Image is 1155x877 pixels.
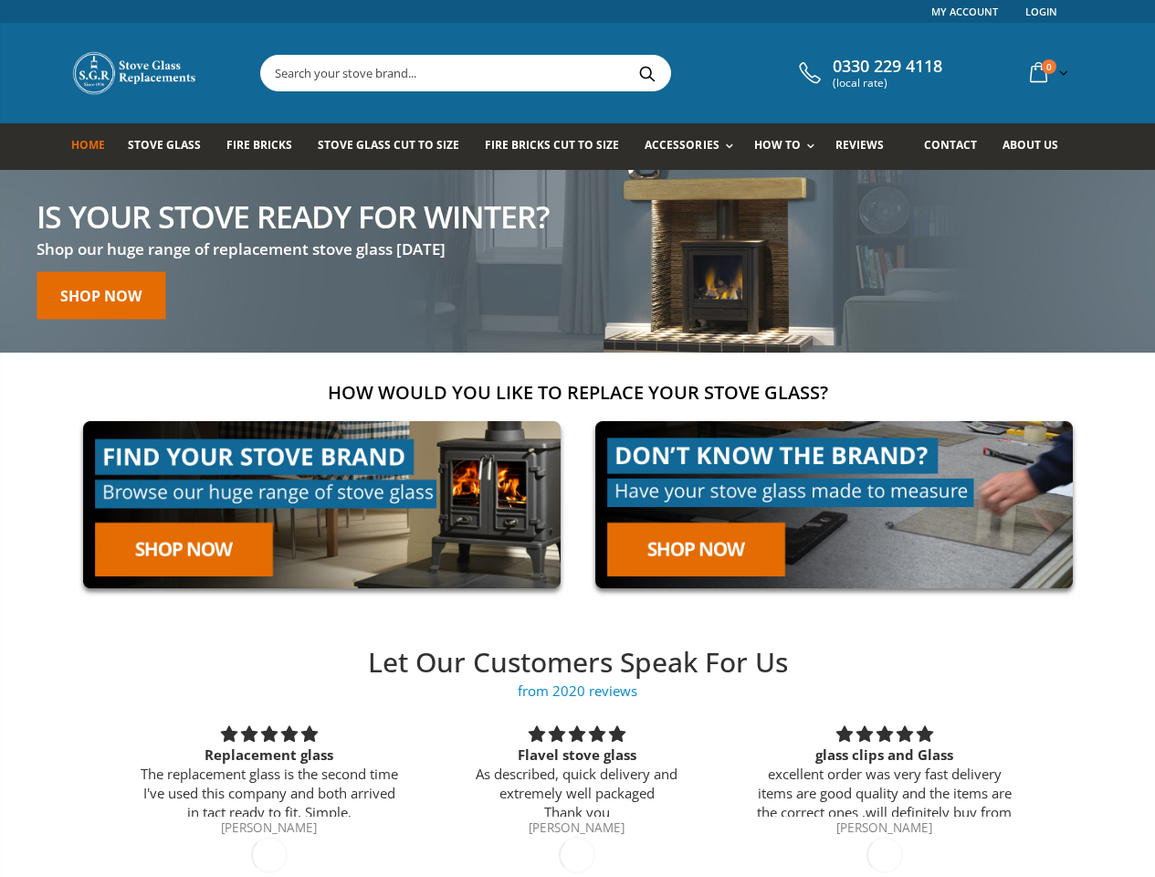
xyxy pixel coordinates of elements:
[445,822,709,837] div: [PERSON_NAME]
[1042,59,1056,74] span: 0
[445,803,709,822] p: Thank you
[116,644,1040,682] h2: Let Our Customers Speak For Us
[138,723,402,745] div: 5 stars
[318,123,473,170] a: Stove Glass Cut To Size
[862,832,907,877] div: [DATE]
[752,723,1016,745] div: 5 stars
[1003,123,1072,170] a: About us
[485,123,633,170] a: Fire Bricks Cut To Size
[71,137,105,153] span: Home
[445,765,709,803] p: As described, quick delivery and extremely well packaged
[128,123,215,170] a: Stove Glass
[37,200,549,231] h2: Is your stove ready for winter?
[116,682,1040,701] a: 4.89 stars from 2020 reviews
[754,137,801,153] span: How To
[1003,137,1058,153] span: About us
[835,137,884,153] span: Reviews
[583,409,1085,600] img: made-to-measure-cta_2cd95ceb-d519-4648-b0cf-d2d338fdf11f.jpg
[752,822,1016,837] div: [PERSON_NAME]
[138,765,402,822] p: The replacement glass is the second time I've used this company and both arrived in tact ready to...
[445,723,709,745] div: 5 stars
[226,137,292,153] span: Fire Bricks
[835,123,898,170] a: Reviews
[924,123,991,170] a: Contact
[71,380,1085,405] h2: How would you like to replace your stove glass?
[554,832,599,877] div: [DATE]
[318,137,459,153] span: Stove Glass Cut To Size
[445,745,709,765] div: Flavel stove glass
[138,822,402,837] div: [PERSON_NAME]
[754,123,824,170] a: How To
[924,137,977,153] span: Contact
[752,765,1016,841] p: excellent order was very fast delivery items are good quality and the items are the correct ones ...
[37,271,165,319] a: Shop now
[116,682,1040,701] span: from 2020 reviews
[138,745,402,765] div: Replacement glass
[645,123,741,170] a: Accessories
[226,123,306,170] a: Fire Bricks
[833,77,942,90] span: (local rate)
[37,238,549,259] h3: Shop our huge range of replacement stove glass [DATE]
[128,137,201,153] span: Stove Glass
[71,123,119,170] a: Home
[1023,55,1072,90] a: 0
[833,57,942,77] span: 0330 229 4118
[645,137,719,153] span: Accessories
[71,50,199,96] img: Stove Glass Replacement
[71,409,572,600] img: find-your-brand-cta_9b334d5d-5c94-48ed-825f-d7972bbdebd0.jpg
[261,56,875,90] input: Search your stove brand...
[485,137,619,153] span: Fire Bricks Cut To Size
[247,832,292,877] div: [DATE]
[627,56,668,90] button: Search
[752,745,1016,765] div: glass clips and Glass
